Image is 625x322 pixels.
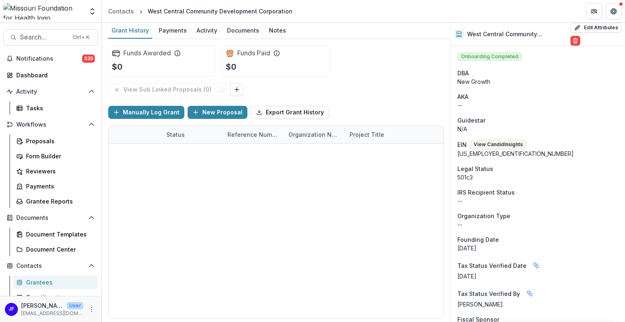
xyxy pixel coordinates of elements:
[16,215,85,221] span: Documents
[223,126,284,143] div: Reference Number
[16,121,85,128] span: Workflows
[20,33,68,41] span: Search...
[223,130,284,139] div: Reference Number
[457,261,527,270] span: Tax Status Verified Date
[586,3,602,20] button: Partners
[105,5,137,17] a: Contacts
[13,228,98,241] a: Document Templates
[237,49,270,57] h2: Funds Paid
[457,220,618,229] p: --
[26,167,92,175] div: Reviewers
[13,164,98,178] a: Reviewers
[457,272,618,280] p: [DATE]
[457,188,515,197] span: IRS Recipient Status
[112,61,122,73] p: $0
[530,259,543,272] button: Linked binding
[345,126,446,143] div: Project Title
[605,3,622,20] button: Get Help
[26,230,92,239] div: Document Templates
[13,180,98,193] a: Payments
[457,235,499,244] span: Founding Date
[457,140,467,149] p: EIN
[162,126,223,143] div: Status
[457,164,493,173] span: Legal Status
[13,195,98,208] a: Grantee Reports
[108,83,231,96] button: View Sub Linked Proposals (0)
[457,92,468,101] span: AKA
[345,130,389,139] div: Project Title
[224,23,262,39] a: Documents
[82,55,95,63] span: 335
[457,69,469,77] span: DBA
[284,126,345,143] div: Organization Name
[108,106,184,119] button: Manually Log Grant
[457,300,618,309] p: [PERSON_NAME]
[155,24,190,36] div: Payments
[3,118,98,131] button: Open Workflows
[3,52,98,65] button: Notifications335
[13,291,98,304] a: Constituents
[26,137,92,145] div: Proposals
[108,23,152,39] a: Grant History
[26,278,92,287] div: Grantees
[193,23,221,39] a: Activity
[21,301,63,310] p: [PERSON_NAME]
[13,149,98,163] a: Form Builder
[188,106,247,119] button: New Proposal
[467,31,567,38] h2: West Central Community Development Corporation
[162,130,190,139] div: Status
[457,116,485,125] span: Guidestar
[230,83,243,96] button: Link Grants
[13,134,98,148] a: Proposals
[16,71,92,79] div: Dashboard
[87,3,98,20] button: Open entity switcher
[13,243,98,256] a: Document Center
[457,244,618,252] div: [DATE]
[26,245,92,254] div: Document Center
[123,86,215,93] p: View Sub Linked Proposals ( 0 )
[470,140,527,149] button: View CandidInsights
[457,101,618,110] p: --
[457,197,618,205] div: --
[26,152,92,160] div: Form Builder
[284,130,345,139] div: Organization Name
[71,33,91,42] div: Ctrl + K
[108,24,152,36] div: Grant History
[457,149,618,158] div: [US_EMPLOYER_IDENTIFICATION_NUMBER]
[193,24,221,36] div: Activity
[457,125,618,133] div: N/A
[13,101,98,115] a: Tasks
[21,310,83,317] p: [EMAIL_ADDRESS][DOMAIN_NAME]
[9,307,14,312] div: Jean Freeman-Crawford
[87,304,96,314] button: More
[67,302,83,309] p: User
[251,106,329,119] button: Export Grant History
[3,259,98,272] button: Open Contacts
[105,5,296,17] nav: breadcrumb
[3,68,98,82] a: Dashboard
[16,263,85,269] span: Contacts
[3,3,83,20] img: Missouri Foundation for Health logo
[457,173,618,182] div: 501c3
[26,197,92,206] div: Grantee Reports
[266,23,289,39] a: Notes
[148,7,293,15] div: West Central Community Development Corporation
[3,85,98,98] button: Open Activity
[16,88,85,95] span: Activity
[16,55,82,62] span: Notifications
[123,49,171,57] h2: Funds Awarded
[523,287,536,300] button: Linked binding
[457,53,522,61] span: Onboarding Completed
[224,24,262,36] div: Documents
[3,211,98,224] button: Open Documents
[26,293,92,302] div: Constituents
[13,276,98,289] a: Grantees
[457,212,510,220] span: Organization Type
[155,23,190,39] a: Payments
[457,289,520,298] span: Tax Status Verified By
[570,23,622,33] button: Edit Attributes
[226,61,236,73] p: $0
